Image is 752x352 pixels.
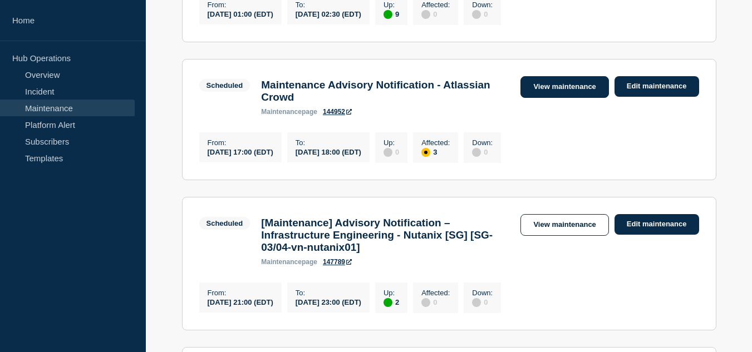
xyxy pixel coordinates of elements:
a: Edit maintenance [615,76,699,97]
span: maintenance [261,258,302,266]
span: maintenance [261,108,302,116]
div: [DATE] 23:00 (EDT) [296,297,361,306]
p: page [261,258,317,266]
div: disabled [384,148,392,157]
p: Up : [384,138,399,147]
div: [DATE] 02:30 (EDT) [296,9,361,18]
h3: Maintenance Advisory Notification - Atlassian Crowd [261,79,509,103]
p: From : [208,138,273,147]
p: Affected : [421,138,450,147]
div: affected [421,148,430,157]
div: up [384,10,392,19]
a: View maintenance [520,214,608,236]
a: 144952 [323,108,352,116]
p: page [261,108,317,116]
div: up [384,298,392,307]
a: View maintenance [520,76,608,98]
p: Up : [384,289,399,297]
div: 2 [384,297,399,307]
p: Up : [384,1,399,9]
div: 3 [421,147,450,157]
div: 0 [421,297,450,307]
div: Scheduled [207,219,243,227]
div: Scheduled [207,81,243,90]
p: From : [208,1,273,9]
div: 0 [421,9,450,19]
div: disabled [472,298,481,307]
h3: [Maintenance] Advisory Notification – Infrastructure Engineering - Nutanix [SG] [SG-03/04-vn-nuta... [261,217,509,254]
div: disabled [421,10,430,19]
div: [DATE] 01:00 (EDT) [208,9,273,18]
div: disabled [421,298,430,307]
p: Down : [472,138,493,147]
p: To : [296,138,361,147]
p: Down : [472,289,493,297]
div: disabled [472,148,481,157]
p: Down : [472,1,493,9]
a: 147789 [323,258,352,266]
div: [DATE] 18:00 (EDT) [296,147,361,156]
div: disabled [472,10,481,19]
p: Affected : [421,1,450,9]
div: 0 [472,147,493,157]
p: To : [296,289,361,297]
a: Edit maintenance [615,214,699,235]
div: [DATE] 17:00 (EDT) [208,147,273,156]
p: To : [296,1,361,9]
div: 0 [472,297,493,307]
div: 9 [384,9,399,19]
p: Affected : [421,289,450,297]
div: 0 [384,147,399,157]
div: 0 [472,9,493,19]
p: From : [208,289,273,297]
div: [DATE] 21:00 (EDT) [208,297,273,306]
